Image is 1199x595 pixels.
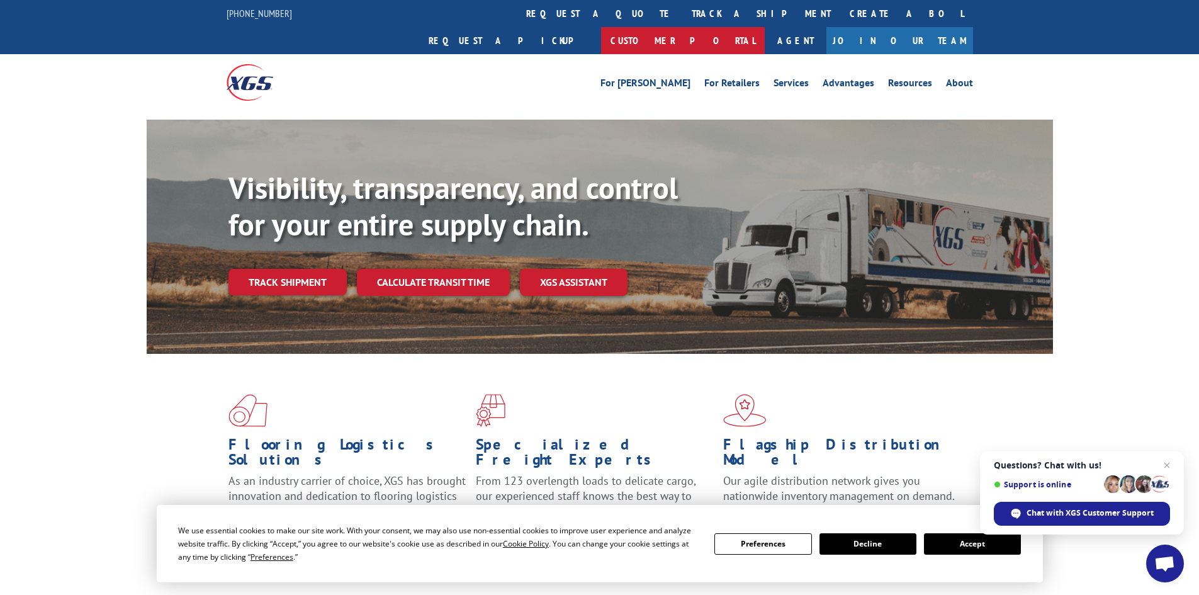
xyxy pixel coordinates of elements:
span: Questions? Chat with us! [994,460,1170,470]
span: Support is online [994,480,1100,489]
a: For Retailers [704,78,760,92]
button: Decline [819,533,916,555]
a: Calculate transit time [357,269,510,296]
p: From 123 overlength loads to delicate cargo, our experienced staff knows the best way to move you... [476,473,714,530]
a: Agent [765,27,826,54]
span: Chat with XGS Customer Support [1027,507,1154,519]
a: Advantages [823,78,874,92]
span: Cookie Policy [503,538,549,549]
span: Preferences [250,552,293,562]
button: Accept [924,533,1021,555]
h1: Flooring Logistics Solutions [228,437,466,473]
a: Join Our Team [826,27,973,54]
a: For [PERSON_NAME] [600,78,690,92]
div: Open chat [1146,545,1184,582]
a: Track shipment [228,269,347,295]
a: XGS ASSISTANT [520,269,628,296]
h1: Flagship Distribution Model [723,437,961,473]
a: Resources [888,78,932,92]
a: Customer Portal [601,27,765,54]
span: As an industry carrier of choice, XGS has brought innovation and dedication to flooring logistics... [228,473,466,518]
a: Request a pickup [419,27,601,54]
div: Chat with XGS Customer Support [994,502,1170,526]
b: Visibility, transparency, and control for your entire supply chain. [228,168,678,244]
a: Services [774,78,809,92]
a: About [946,78,973,92]
div: We use essential cookies to make our site work. With your consent, we may also use non-essential ... [178,524,699,564]
h1: Specialized Freight Experts [476,437,714,473]
a: [PHONE_NUMBER] [227,7,292,20]
img: xgs-icon-flagship-distribution-model-red [723,394,767,427]
div: Cookie Consent Prompt [157,505,1043,582]
img: xgs-icon-focused-on-flooring-red [476,394,505,427]
button: Preferences [714,533,811,555]
span: Close chat [1159,458,1174,473]
span: Our agile distribution network gives you nationwide inventory management on demand. [723,473,955,503]
img: xgs-icon-total-supply-chain-intelligence-red [228,394,267,427]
